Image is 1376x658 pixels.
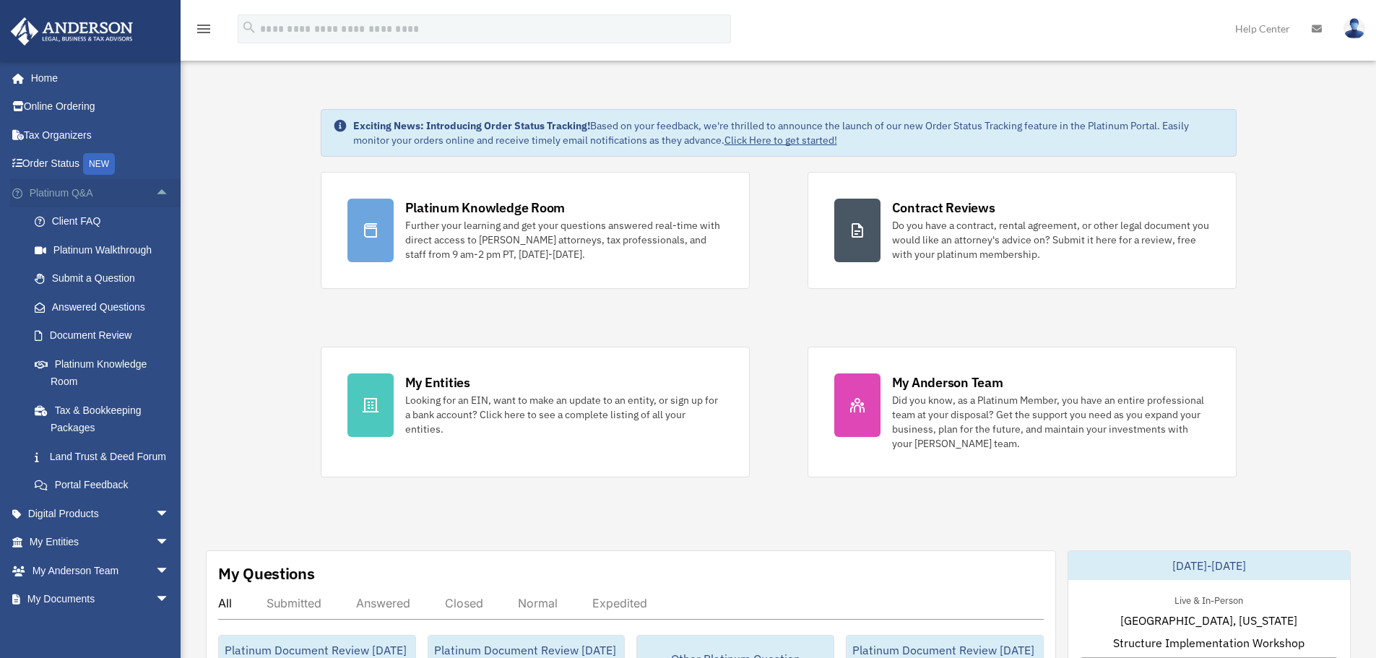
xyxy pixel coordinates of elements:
div: Do you have a contract, rental agreement, or other legal document you would like an attorney's ad... [892,218,1210,261]
a: Document Review [20,321,191,350]
img: Anderson Advisors Platinum Portal [7,17,137,46]
span: Structure Implementation Workshop [1113,634,1304,651]
a: Platinum Q&Aarrow_drop_up [10,178,191,207]
div: My Entities [405,373,470,391]
a: My Entities Looking for an EIN, want to make an update to an entity, or sign up for a bank accoun... [321,347,750,477]
a: Home [10,64,184,92]
span: arrow_drop_down [155,556,184,586]
a: Digital Productsarrow_drop_down [10,499,191,528]
span: [GEOGRAPHIC_DATA], [US_STATE] [1120,612,1297,629]
a: Online Ordering [10,92,191,121]
a: Tax Organizers [10,121,191,150]
div: My Anderson Team [892,373,1003,391]
a: Order StatusNEW [10,150,191,179]
strong: Exciting News: Introducing Order Status Tracking! [353,119,590,132]
span: arrow_drop_up [155,178,184,208]
div: Contract Reviews [892,199,995,217]
div: Expedited [592,596,647,610]
img: User Pic [1343,18,1365,39]
a: Answered Questions [20,293,191,321]
span: arrow_drop_down [155,585,184,615]
a: Platinum Walkthrough [20,235,191,264]
a: Platinum Knowledge Room [20,350,191,396]
div: Platinum Knowledge Room [405,199,566,217]
div: Closed [445,596,483,610]
i: search [241,20,257,35]
a: Submit a Question [20,264,191,293]
div: Submitted [267,596,321,610]
div: Based on your feedback, we're thrilled to announce the launch of our new Order Status Tracking fe... [353,118,1224,147]
div: Live & In-Person [1163,592,1255,607]
i: menu [195,20,212,38]
a: My Anderson Team Did you know, as a Platinum Member, you have an entire professional team at your... [808,347,1237,477]
a: Platinum Knowledge Room Further your learning and get your questions answered real-time with dire... [321,172,750,289]
a: menu [195,25,212,38]
div: Normal [518,596,558,610]
div: NEW [83,153,115,175]
div: Did you know, as a Platinum Member, you have an entire professional team at your disposal? Get th... [892,393,1210,451]
div: My Questions [218,563,315,584]
a: My Documentsarrow_drop_down [10,585,191,614]
div: Looking for an EIN, want to make an update to an entity, or sign up for a bank account? Click her... [405,393,723,436]
a: My Entitiesarrow_drop_down [10,528,191,557]
a: Portal Feedback [20,471,191,500]
a: Tax & Bookkeeping Packages [20,396,191,442]
div: Further your learning and get your questions answered real-time with direct access to [PERSON_NAM... [405,218,723,261]
a: Contract Reviews Do you have a contract, rental agreement, or other legal document you would like... [808,172,1237,289]
div: Answered [356,596,410,610]
div: [DATE]-[DATE] [1068,551,1350,580]
a: Client FAQ [20,207,191,236]
span: arrow_drop_down [155,528,184,558]
div: All [218,596,232,610]
a: My Anderson Teamarrow_drop_down [10,556,191,585]
a: Land Trust & Deed Forum [20,442,191,471]
a: Click Here to get started! [724,134,837,147]
span: arrow_drop_down [155,499,184,529]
